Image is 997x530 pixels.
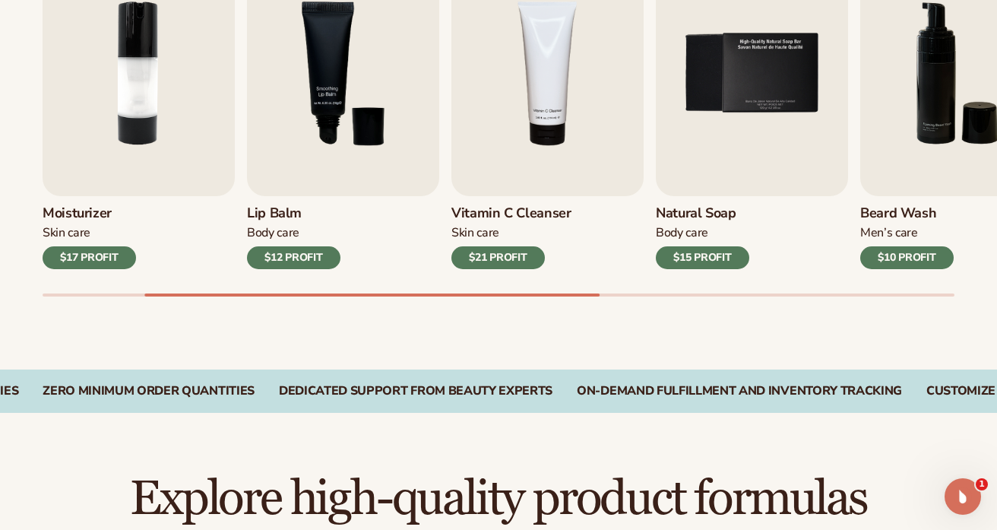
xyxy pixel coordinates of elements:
[43,384,255,398] div: Zero Minimum Order QuantitieS
[577,384,902,398] div: On-Demand Fulfillment and Inventory Tracking
[43,205,136,222] h3: Moisturizer
[656,246,749,269] div: $15 PROFIT
[451,246,545,269] div: $21 PROFIT
[656,205,749,222] h3: Natural Soap
[247,205,340,222] h3: Lip Balm
[656,225,749,241] div: Body Care
[945,478,981,515] iframe: Intercom live chat
[279,384,552,398] div: Dedicated Support From Beauty Experts
[43,225,136,241] div: Skin Care
[860,205,954,222] h3: Beard Wash
[43,474,954,525] h2: Explore high-quality product formulas
[451,225,571,241] div: Skin Care
[43,246,136,269] div: $17 PROFIT
[976,478,988,490] span: 1
[860,246,954,269] div: $10 PROFIT
[247,246,340,269] div: $12 PROFIT
[860,225,954,241] div: Men’s Care
[451,205,571,222] h3: Vitamin C Cleanser
[247,225,340,241] div: Body Care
